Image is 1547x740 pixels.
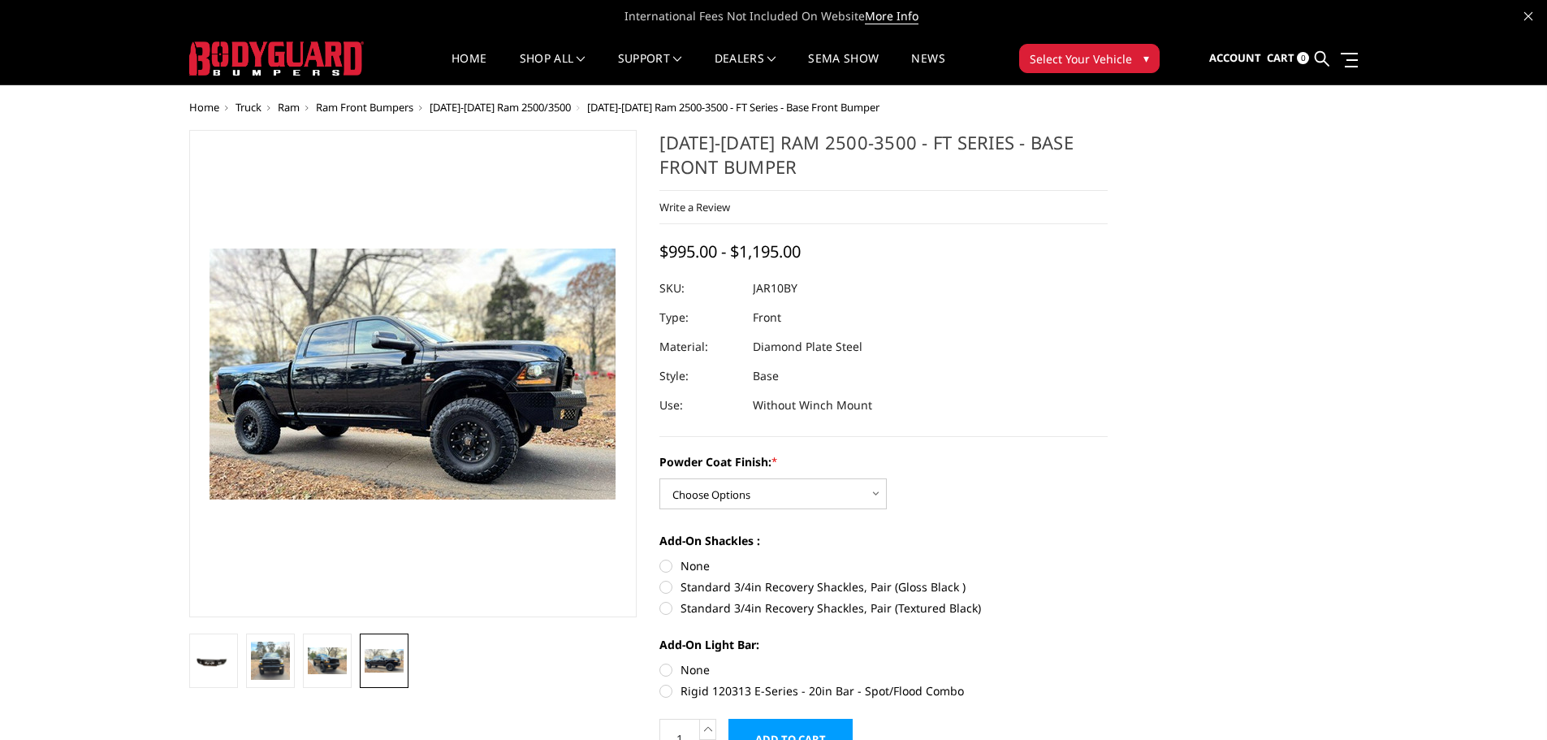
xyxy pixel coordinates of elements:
[865,8,918,24] a: More Info
[1267,50,1294,65] span: Cart
[430,100,571,115] a: [DATE]-[DATE] Ram 2500/3500
[618,53,682,84] a: Support
[659,682,1108,699] label: Rigid 120313 E-Series - 20in Bar - Spot/Flood Combo
[659,332,741,361] dt: Material:
[520,53,586,84] a: shop all
[308,647,347,674] img: 2010-2018 Ram 2500-3500 - FT Series - Base Front Bumper
[194,652,233,670] img: 2010-2018 Ram 2500-3500 - FT Series - Base Front Bumper
[659,130,1108,191] h1: [DATE]-[DATE] Ram 2500-3500 - FT Series - Base Front Bumper
[808,53,879,84] a: SEMA Show
[659,361,741,391] dt: Style:
[236,100,261,115] a: Truck
[659,599,1108,617] label: Standard 3/4in Recovery Shackles, Pair (Textured Black)
[251,642,290,680] img: 2010-2018 Ram 2500-3500 - FT Series - Base Front Bumper
[659,453,1108,470] label: Powder Coat Finish:
[753,391,872,420] dd: Without Winch Mount
[753,274,797,303] dd: JAR10BY
[659,303,741,332] dt: Type:
[1019,44,1160,73] button: Select Your Vehicle
[753,303,781,332] dd: Front
[1143,50,1149,67] span: ▾
[1209,37,1261,80] a: Account
[1030,50,1132,67] span: Select Your Vehicle
[189,41,364,76] img: BODYGUARD BUMPERS
[365,649,404,673] img: 2010-2018 Ram 2500-3500 - FT Series - Base Front Bumper
[659,578,1108,595] label: Standard 3/4in Recovery Shackles, Pair (Gloss Black )
[911,53,944,84] a: News
[316,100,413,115] a: Ram Front Bumpers
[753,332,862,361] dd: Diamond Plate Steel
[1209,50,1261,65] span: Account
[753,361,779,391] dd: Base
[659,200,730,214] a: Write a Review
[278,100,300,115] a: Ram
[1267,37,1309,80] a: Cart 0
[715,53,776,84] a: Dealers
[189,100,219,115] a: Home
[189,130,637,617] a: 2010-2018 Ram 2500-3500 - FT Series - Base Front Bumper
[587,100,879,115] span: [DATE]-[DATE] Ram 2500-3500 - FT Series - Base Front Bumper
[659,557,1108,574] label: None
[659,636,1108,653] label: Add-On Light Bar:
[659,240,801,262] span: $995.00 - $1,195.00
[452,53,486,84] a: Home
[659,391,741,420] dt: Use:
[1297,52,1309,64] span: 0
[659,532,1108,549] label: Add-On Shackles :
[659,661,1108,678] label: None
[659,274,741,303] dt: SKU:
